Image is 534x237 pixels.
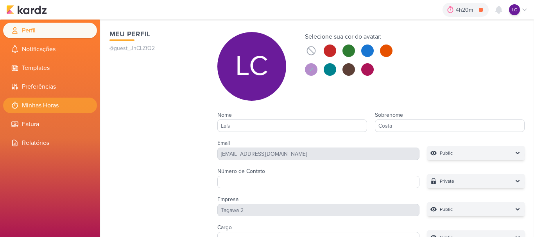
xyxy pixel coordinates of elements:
[427,202,525,216] button: Public
[509,4,520,15] div: Laís Costa
[3,23,97,38] li: Perfil
[6,5,47,14] img: kardz.app
[427,146,525,160] button: Public
[217,112,232,118] label: Nome
[3,116,97,132] li: Fatura
[217,148,420,160] div: [EMAIL_ADDRESS][DOMAIN_NAME]
[440,205,453,213] p: Public
[235,52,268,80] p: LC
[217,196,238,203] label: Empresa
[3,98,97,113] li: Minhas Horas
[3,135,97,151] li: Relatórios
[217,224,232,231] label: Cargo
[305,32,392,41] div: Selecione sua cor do avatar:
[456,6,475,14] div: 4h20m
[427,174,525,188] button: Private
[3,79,97,94] li: Preferências
[217,32,286,101] div: Laís Costa
[3,41,97,57] li: Notificações
[440,177,454,185] p: Private
[3,60,97,76] li: Templates
[217,168,265,175] label: Número de Contato
[375,112,403,118] label: Sobrenome
[109,29,202,39] h1: Meu Perfil
[440,149,453,157] p: Public
[512,6,517,13] p: LC
[109,44,202,52] p: @guest_JnCLZfQ2
[217,140,230,146] label: Email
